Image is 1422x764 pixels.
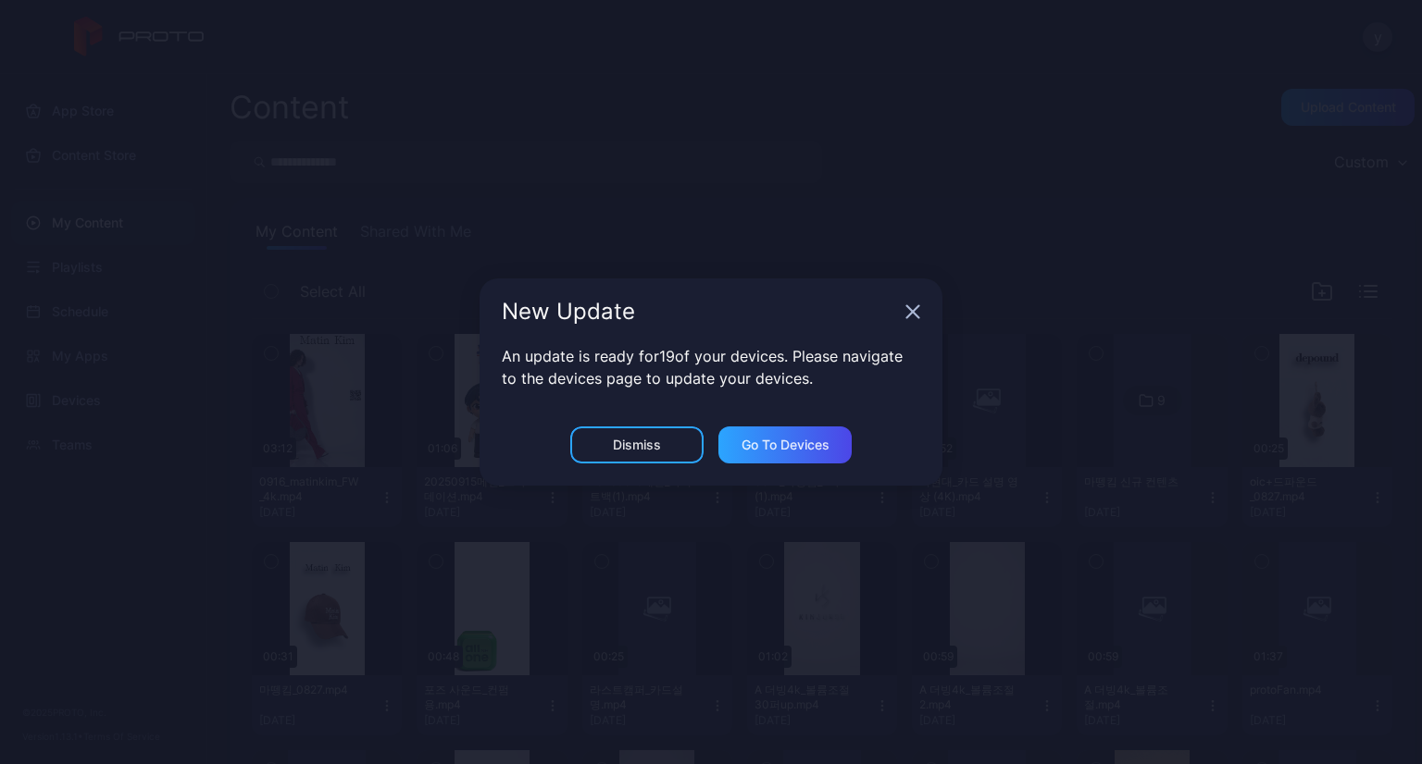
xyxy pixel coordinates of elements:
[613,437,661,452] div: Dismiss
[718,426,852,463] button: Go to devices
[502,301,898,323] div: New Update
[742,437,829,452] div: Go to devices
[502,345,920,389] p: An update is ready for 19 of your devices. Please navigate to the devices page to update your dev...
[570,426,704,463] button: Dismiss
